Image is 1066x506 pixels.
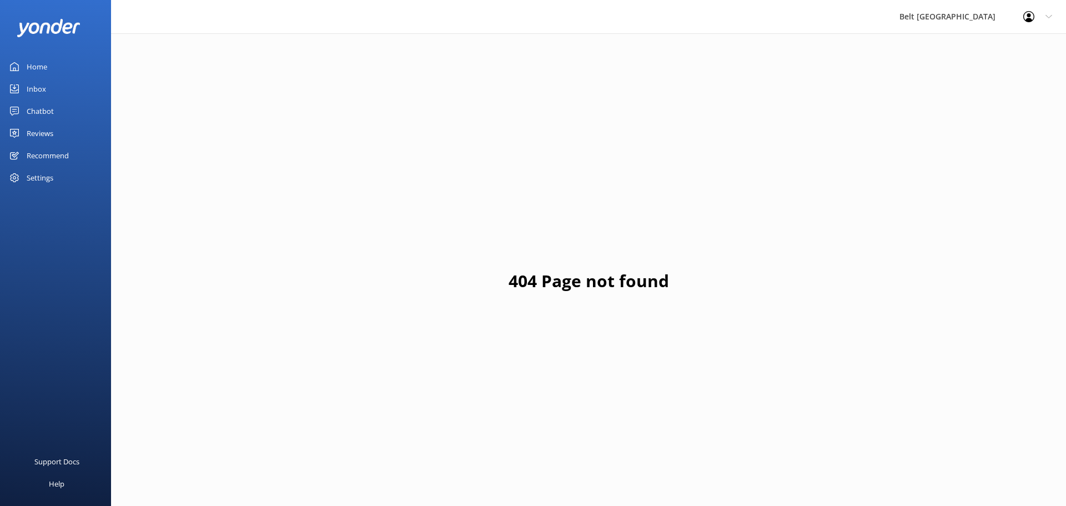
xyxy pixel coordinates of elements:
[27,122,53,144] div: Reviews
[27,56,47,78] div: Home
[27,167,53,189] div: Settings
[27,78,46,100] div: Inbox
[509,268,669,294] h1: 404 Page not found
[27,100,54,122] div: Chatbot
[34,450,79,473] div: Support Docs
[17,19,81,37] img: yonder-white-logo.png
[49,473,64,495] div: Help
[27,144,69,167] div: Recommend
